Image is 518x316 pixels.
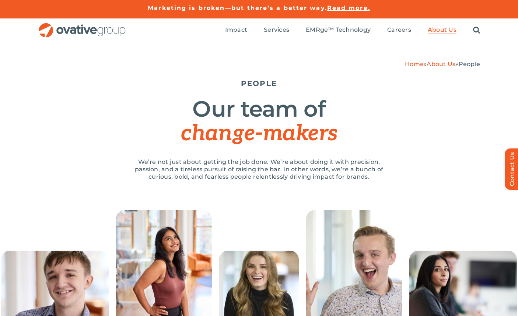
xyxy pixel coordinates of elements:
[405,61,424,68] a: Home
[38,97,480,145] h1: Our team of
[428,26,456,34] a: About Us
[181,120,337,147] span: change-makers
[306,26,371,34] a: EMRge™ Technology
[225,18,480,42] nav: Menu
[387,26,411,34] a: Careers
[126,158,392,181] p: We’re not just about getting the job done. We’re about doing it with precision, passion, and a ti...
[427,61,455,68] a: About Us
[38,22,126,29] a: OG_Full_horizontal_RGB
[264,26,289,34] a: Services
[405,61,480,68] span: » »
[327,4,370,11] a: Read more.
[459,61,480,68] span: People
[473,26,480,34] a: Search
[38,79,480,88] h5: PEOPLE
[148,4,327,11] a: Marketing is broken—but there’s a better way.
[225,26,247,34] a: Impact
